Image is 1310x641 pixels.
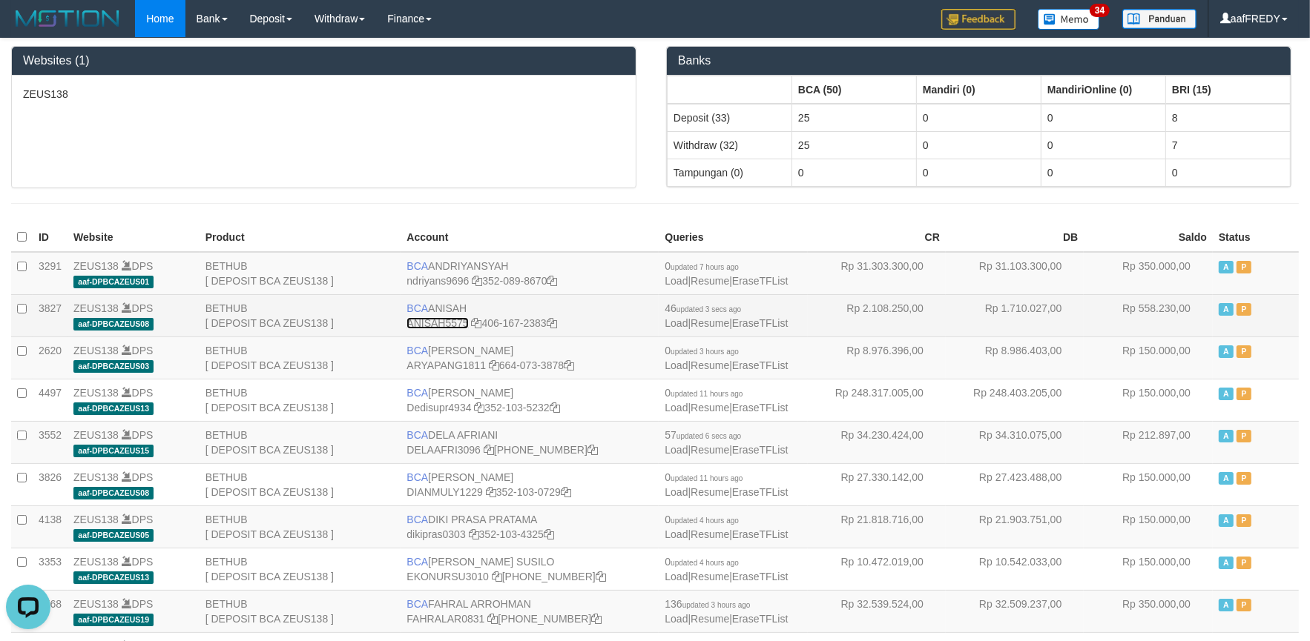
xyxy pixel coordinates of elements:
td: Rp 248.317.005,00 [808,379,946,421]
span: | | [665,302,788,329]
span: Paused [1237,514,1251,527]
td: 4138 [33,505,68,548]
span: BCA [407,514,428,525]
p: ZEUS138 [23,87,625,102]
span: Active [1219,261,1234,273]
a: Resume [691,359,729,371]
td: Rp 27.423.488,00 [946,463,1084,505]
a: EraseTFList [732,275,788,287]
th: Queries [659,223,807,252]
a: Resume [691,402,729,414]
th: ID [33,223,68,252]
td: 0 [917,104,1041,132]
a: EKONURSU3010 [407,571,489,582]
td: 3826 [33,463,68,505]
img: Feedback.jpg [941,9,1016,30]
td: [PERSON_NAME] 352-103-5232 [401,379,659,421]
span: | | [665,345,788,371]
th: Group: activate to sort column ascending [668,76,792,104]
a: EraseTFList [732,317,788,329]
h3: Banks [678,54,1280,67]
a: ARYAPANG1811 [407,359,486,371]
span: 0 [665,556,739,568]
img: panduan.png [1122,9,1197,29]
td: DIKI PRASA PRATAMA 352-103-4325 [401,505,659,548]
a: Copy 8692458639 to clipboard [587,444,598,456]
span: aaf-DPBCAZEUS08 [73,487,154,499]
span: Paused [1237,345,1251,358]
td: 8 [1166,104,1291,132]
span: 0 [665,514,739,525]
span: 34 [1090,4,1110,17]
td: Rp 350.000,00 [1084,590,1213,632]
td: [PERSON_NAME] SUSILO [PHONE_NUMBER] [401,548,659,590]
td: DPS [68,505,200,548]
th: Group: activate to sort column ascending [792,76,917,104]
a: EraseTFList [732,528,788,540]
a: dikipras0303 [407,528,465,540]
td: ANISAH 406-167-2383 [401,294,659,336]
th: Account [401,223,659,252]
span: aaf-DPBCAZEUS13 [73,402,154,415]
td: 0 [1041,104,1166,132]
td: Rp 10.542.033,00 [946,548,1084,590]
span: updated 6 secs ago [677,432,741,440]
th: Saldo [1084,223,1213,252]
td: 25 [792,131,917,159]
a: Copy 6640733878 to clipboard [564,359,574,371]
span: | | [665,514,788,540]
span: 0 [665,345,739,356]
span: Paused [1237,599,1251,611]
span: Paused [1237,388,1251,400]
a: Copy 4062302392 to clipboard [596,571,606,582]
td: DPS [68,379,200,421]
th: DB [946,223,1084,252]
a: Copy ARYAPANG1811 to clipboard [489,359,499,371]
a: ZEUS138 [73,260,119,272]
td: 3353 [33,548,68,590]
td: BETHUB [ DEPOSIT BCA ZEUS138 ] [200,379,401,421]
span: Paused [1237,472,1251,485]
td: Rp 21.818.716,00 [808,505,946,548]
td: 0 [1166,159,1291,186]
span: aaf-DPBCAZEUS19 [73,614,154,626]
td: 4497 [33,379,68,421]
td: 3552 [33,421,68,463]
button: Open LiveChat chat widget [6,6,50,50]
td: Tampungan (0) [668,159,792,186]
td: DELA AFRIANI [PHONE_NUMBER] [401,421,659,463]
img: Button%20Memo.svg [1038,9,1100,30]
span: Active [1219,388,1234,400]
span: | | [665,556,788,582]
td: DPS [68,421,200,463]
span: | | [665,598,788,625]
span: Paused [1237,303,1251,316]
span: Active [1219,430,1234,442]
a: ndriyans9696 [407,275,469,287]
span: updated 3 hours ago [671,348,739,356]
span: 57 [665,429,741,441]
a: Copy DELAAFRI3096 to clipboard [484,444,494,456]
td: [PERSON_NAME] 352-103-0729 [401,463,659,505]
span: Active [1219,514,1234,527]
td: Rp 27.330.142,00 [808,463,946,505]
a: Resume [691,444,729,456]
span: updated 7 hours ago [671,263,739,271]
span: BCA [407,302,428,314]
a: Copy ANISAH5575 to clipboard [472,317,482,329]
a: Load [665,528,688,540]
td: 2620 [33,336,68,379]
span: updated 11 hours ago [671,474,743,482]
td: Rp 150.000,00 [1084,548,1213,590]
td: Rp 31.103.300,00 [946,252,1084,295]
span: Active [1219,599,1234,611]
a: EraseTFList [732,359,788,371]
a: Load [665,486,688,498]
td: 0 [1041,131,1166,159]
td: Rp 350.000,00 [1084,252,1213,295]
span: aaf-DPBCAZEUS15 [73,445,154,457]
span: | | [665,260,788,287]
a: ZEUS138 [73,598,119,610]
a: Resume [691,613,729,625]
a: Load [665,402,688,414]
